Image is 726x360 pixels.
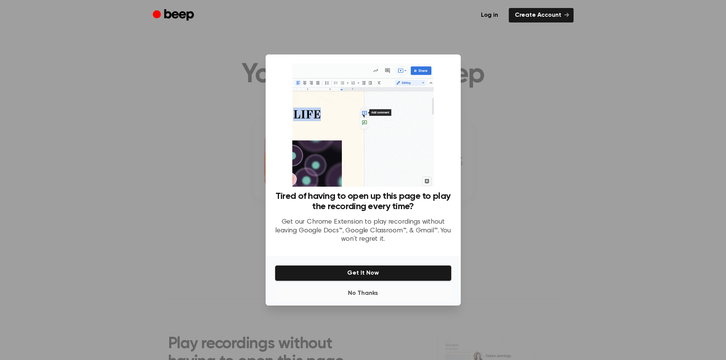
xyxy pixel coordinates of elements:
a: Log in [475,8,504,22]
p: Get our Chrome Extension to play recordings without leaving Google Docs™, Google Classroom™, & Gm... [275,218,452,244]
a: Beep [153,8,196,23]
a: Create Account [509,8,574,22]
img: Beep extension in action [292,64,434,187]
button: No Thanks [275,286,452,301]
h3: Tired of having to open up this page to play the recording every time? [275,191,452,212]
button: Get It Now [275,265,452,281]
